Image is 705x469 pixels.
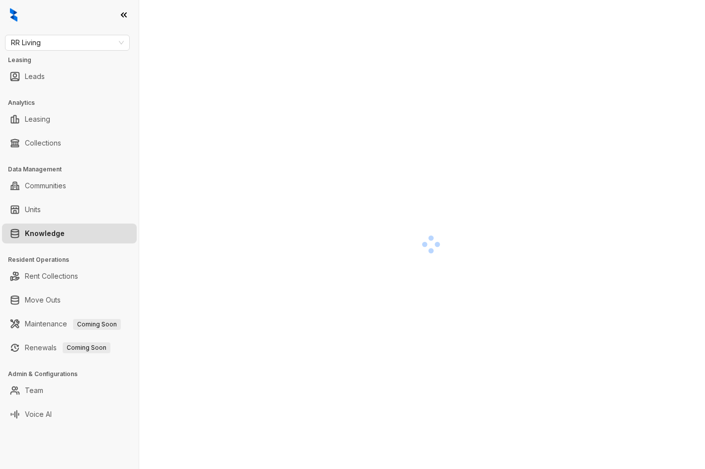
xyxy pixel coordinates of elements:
[25,290,61,310] a: Move Outs
[73,319,121,330] span: Coming Soon
[2,338,137,358] li: Renewals
[2,224,137,243] li: Knowledge
[11,35,124,50] span: RR Living
[10,8,17,22] img: logo
[8,370,139,379] h3: Admin & Configurations
[25,133,61,153] a: Collections
[63,342,110,353] span: Coming Soon
[2,314,137,334] li: Maintenance
[25,176,66,196] a: Communities
[2,200,137,220] li: Units
[25,266,78,286] a: Rent Collections
[2,381,137,400] li: Team
[8,255,139,264] h3: Resident Operations
[8,56,139,65] h3: Leasing
[25,200,41,220] a: Units
[2,67,137,86] li: Leads
[2,109,137,129] li: Leasing
[25,109,50,129] a: Leasing
[2,133,137,153] li: Collections
[25,404,52,424] a: Voice AI
[25,381,43,400] a: Team
[8,98,139,107] h3: Analytics
[25,67,45,86] a: Leads
[2,404,137,424] li: Voice AI
[25,224,65,243] a: Knowledge
[25,338,110,358] a: RenewalsComing Soon
[2,176,137,196] li: Communities
[2,290,137,310] li: Move Outs
[2,266,137,286] li: Rent Collections
[8,165,139,174] h3: Data Management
